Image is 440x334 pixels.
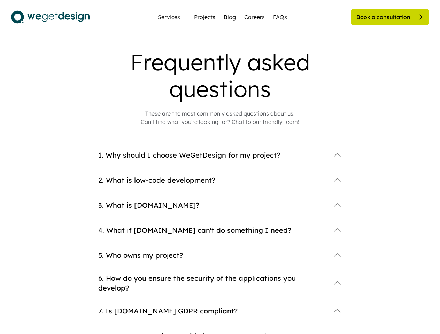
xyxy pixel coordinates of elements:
[273,13,287,21] a: FAQs
[11,8,90,26] img: logo.svg
[98,273,326,293] div: 6. How do you ensure the security of the applications you develop?
[81,49,360,102] div: Frequently asked questions
[141,109,299,126] div: These are the most commonly asked questions about us. Can't find what you're looking for? Chat to...
[98,175,326,185] div: 2. What is low-code development?
[224,13,236,21] a: Blog
[98,306,326,316] div: 7. Is [DOMAIN_NAME] GDPR compliant?
[98,225,326,235] div: 4. What if [DOMAIN_NAME] can't do something I need?
[98,200,326,210] div: 3. What is [DOMAIN_NAME]?
[244,13,265,21] a: Careers
[98,250,326,260] div: 5. Who owns my project?
[155,14,183,20] div: Services
[356,13,410,21] div: Book a consultation
[194,13,215,21] a: Projects
[98,150,326,160] div: 1. Why should I choose WeGetDesign for my project?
